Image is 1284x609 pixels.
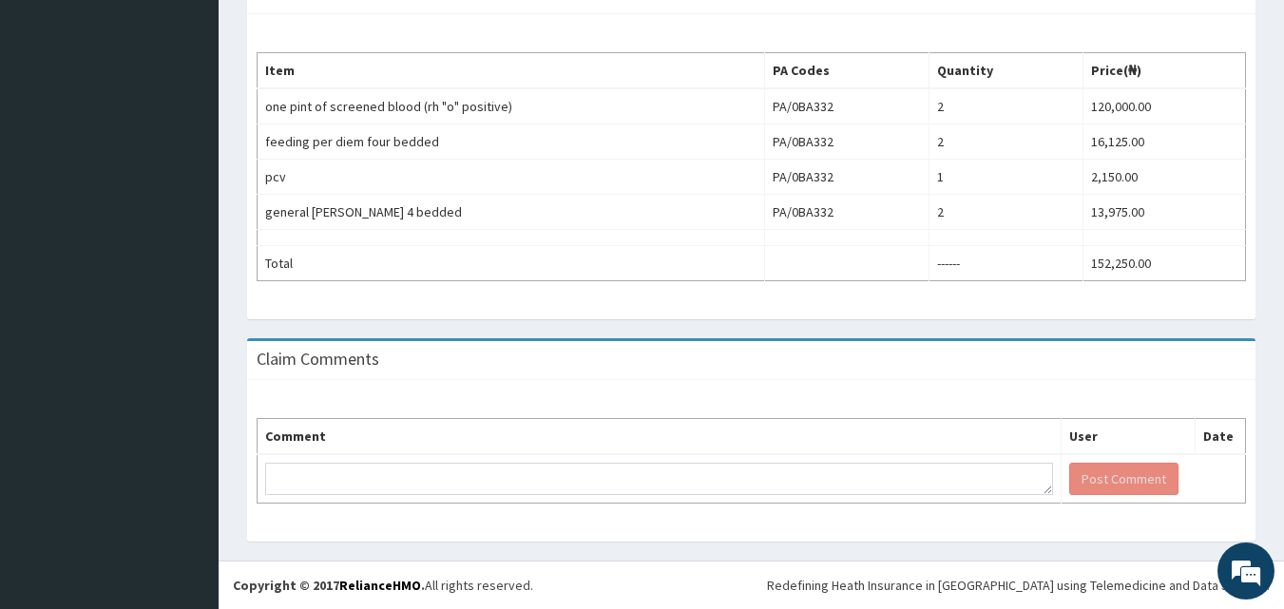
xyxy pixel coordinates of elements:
th: User [1062,419,1196,455]
td: PA/0BA332 [764,160,929,195]
th: Price(₦) [1083,53,1246,89]
div: Chat with us now [99,106,319,131]
div: Minimize live chat window [312,10,357,55]
td: 2,150.00 [1083,160,1246,195]
td: PA/0BA332 [764,88,929,124]
span: We're online! [110,183,262,375]
a: RelianceHMO [339,577,421,594]
td: pcv [258,160,765,195]
td: 16,125.00 [1083,124,1246,160]
th: Date [1196,419,1246,455]
textarea: Type your message and hit 'Enter' [10,407,362,473]
td: 152,250.00 [1083,246,1246,281]
td: 2 [929,88,1083,124]
button: Post Comment [1069,463,1179,495]
th: Comment [258,419,1062,455]
td: general [PERSON_NAME] 4 bedded [258,195,765,230]
td: 2 [929,195,1083,230]
td: PA/0BA332 [764,124,929,160]
td: 120,000.00 [1083,88,1246,124]
div: Redefining Heath Insurance in [GEOGRAPHIC_DATA] using Telemedicine and Data Science! [767,576,1270,595]
td: 13,975.00 [1083,195,1246,230]
td: one pint of screened blood (rh "o" positive) [258,88,765,124]
td: 2 [929,124,1083,160]
footer: All rights reserved. [219,561,1284,609]
td: Total [258,246,765,281]
img: d_794563401_company_1708531726252_794563401 [35,95,77,143]
td: feeding per diem four bedded [258,124,765,160]
th: Quantity [929,53,1083,89]
h3: Claim Comments [257,351,379,368]
td: ------ [929,246,1083,281]
th: PA Codes [764,53,929,89]
strong: Copyright © 2017 . [233,577,425,594]
td: 1 [929,160,1083,195]
th: Item [258,53,765,89]
td: PA/0BA332 [764,195,929,230]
